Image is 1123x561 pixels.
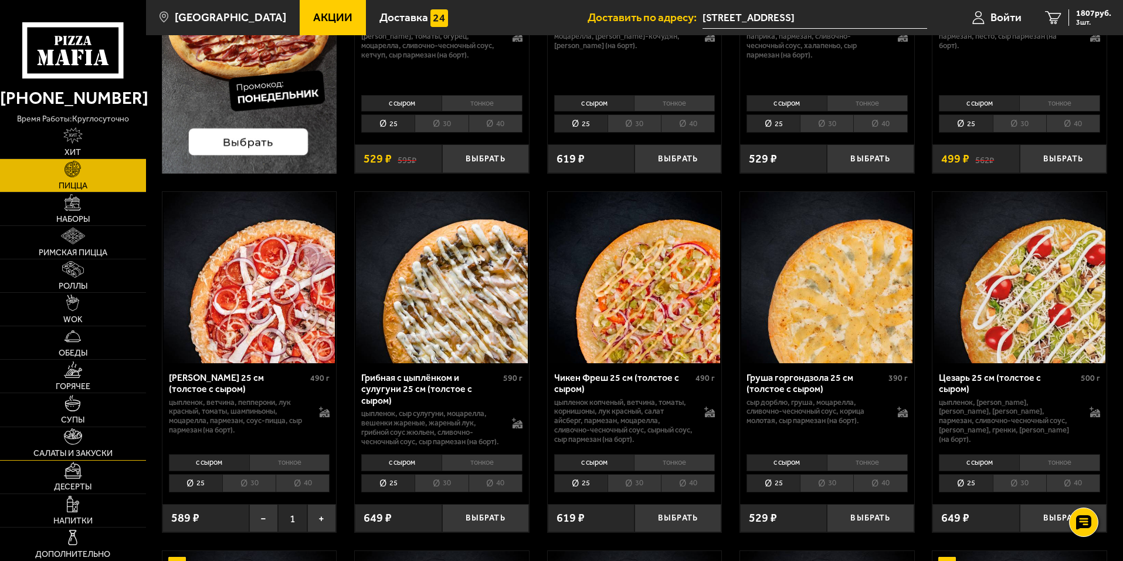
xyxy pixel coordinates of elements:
[169,454,249,471] li: с сыром
[56,383,90,391] span: Горячее
[361,409,500,447] p: цыпленок, сыр сулугуни, моцарелла, вешенки жареные, жареный лук, грибной соус Жюльен, сливочно-че...
[33,450,113,458] span: Салаты и закуски
[1019,95,1100,111] li: тонкое
[554,474,608,492] li: 25
[695,373,715,383] span: 490 г
[554,22,693,50] p: фарш говяжий, паприка, соус-пицца, моцарелла, [PERSON_NAME]-кочудян, [PERSON_NAME] (на борт).
[554,95,635,111] li: с сыром
[356,192,527,363] img: Грибная с цыплёнком и сулугуни 25 см (толстое с сыром)
[554,114,608,133] li: 25
[361,22,500,60] p: цыпленок, лук репчатый, [PERSON_NAME], томаты, огурец, моцарелла, сливочно-чесночный соус, кетчуп...
[554,398,693,445] p: цыпленок копченый, ветчина, томаты, корнишоны, лук красный, салат айсберг, пармезан, моцарелла, с...
[361,474,415,492] li: 25
[888,373,908,383] span: 390 г
[932,192,1107,363] a: Цезарь 25 см (толстое с сыром)
[634,95,715,111] li: тонкое
[249,504,278,533] button: −
[169,372,308,394] div: [PERSON_NAME] 25 см (толстое с сыром)
[548,192,722,363] a: Чикен Фреш 25 см (толстое с сыром)
[415,474,468,492] li: 30
[276,474,330,492] li: 40
[747,454,827,471] li: с сыром
[1046,114,1100,133] li: 40
[853,474,907,492] li: 40
[442,454,523,471] li: тонкое
[827,454,908,471] li: тонкое
[749,512,777,524] span: 529 ₽
[169,398,308,435] p: цыпленок, ветчина, пепперони, лук красный, томаты, шампиньоны, моцарелла, пармезан, соус-пицца, с...
[941,512,969,524] span: 649 ₽
[442,144,529,173] button: Выбрать
[39,249,107,257] span: Римская пицца
[442,95,523,111] li: тонкое
[549,192,720,363] img: Чикен Фреш 25 см (толстое с сыром)
[557,512,585,524] span: 619 ₽
[939,398,1078,445] p: цыпленок, [PERSON_NAME], [PERSON_NAME], [PERSON_NAME], пармезан, сливочно-чесночный соус, [PERSON...
[608,114,661,133] li: 30
[554,372,693,394] div: Чикен Фреш 25 см (толстое с сыром)
[469,114,523,133] li: 40
[661,474,715,492] li: 40
[827,95,908,111] li: тонкое
[853,114,907,133] li: 40
[364,153,392,165] span: 529 ₽
[379,12,428,23] span: Доставка
[703,7,927,29] input: Ваш адрес доставки
[313,12,352,23] span: Акции
[941,153,969,165] span: 499 ₽
[747,474,800,492] li: 25
[65,148,81,157] span: Хит
[990,12,1022,23] span: Войти
[1081,373,1100,383] span: 500 г
[1076,19,1111,26] span: 3 шт.
[355,192,529,363] a: Грибная с цыплёнком и сулугуни 25 см (толстое с сыром)
[747,114,800,133] li: 25
[703,7,927,29] span: Россия, Ленинградская область, Всеволожский район, Мурино, Ручьёвский проспект, 20
[361,454,442,471] li: с сыром
[661,114,715,133] li: 40
[1076,9,1111,18] span: 1807 руб.
[162,192,337,363] a: Петровская 25 см (толстое с сыром)
[63,316,83,324] span: WOK
[361,114,415,133] li: 25
[503,373,523,383] span: 590 г
[939,372,1078,394] div: Цезарь 25 см (толстое с сыром)
[747,95,827,111] li: с сыром
[59,349,87,357] span: Обеды
[59,182,87,190] span: Пицца
[608,474,661,492] li: 30
[993,474,1046,492] li: 30
[747,398,885,426] p: сыр дорблю, груша, моцарелла, сливочно-чесночный соус, корица молотая, сыр пармезан (на борт).
[741,192,912,363] img: Груша горгондзола 25 см (толстое с сыром)
[169,474,222,492] li: 25
[800,474,853,492] li: 30
[1020,144,1107,173] button: Выбрать
[307,504,336,533] button: +
[361,95,442,111] li: с сыром
[993,114,1046,133] li: 30
[415,114,468,133] li: 30
[1046,474,1100,492] li: 40
[827,144,914,173] button: Выбрать
[747,22,885,60] p: пепперони, сыр Моцарелла, мед, паприка, пармезан, сливочно-чесночный соус, халапеньо, сыр пармеза...
[1019,454,1100,471] li: тонкое
[827,504,914,533] button: Выбрать
[249,454,330,471] li: тонкое
[939,474,992,492] li: 25
[939,95,1019,111] li: с сыром
[800,114,853,133] li: 30
[442,504,529,533] button: Выбрать
[557,153,585,165] span: 619 ₽
[361,372,500,405] div: Грибная с цыплёнком и сулугуни 25 см (толстое с сыром)
[554,454,635,471] li: с сыром
[635,144,721,173] button: Выбрать
[430,9,448,27] img: 15daf4d41897b9f0e9f617042186c801.svg
[939,114,992,133] li: 25
[588,12,703,23] span: Доставить по адресу:
[59,282,87,290] span: Роллы
[469,474,523,492] li: 40
[740,192,914,363] a: Груша горгондзола 25 см (толстое с сыром)
[35,550,110,559] span: Дополнительно
[53,517,93,525] span: Напитки
[975,153,994,165] s: 562 ₽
